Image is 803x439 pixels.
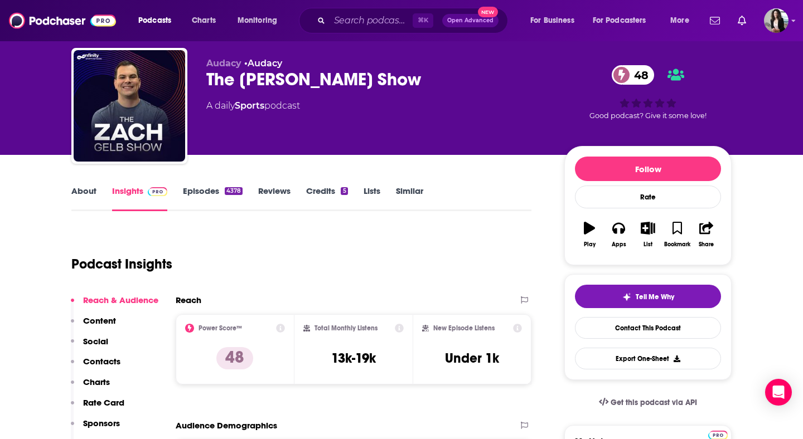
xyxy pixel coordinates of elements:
div: 5 [341,187,347,195]
img: tell me why sparkle [622,292,631,301]
a: About [71,186,96,211]
button: Apps [604,214,633,255]
img: Podchaser - Follow, Share and Rate Podcasts [9,10,116,31]
p: Rate Card [83,397,124,408]
h2: New Episode Listens [433,324,495,332]
h2: Power Score™ [199,324,242,332]
button: Play [575,214,604,255]
p: Social [83,336,108,347]
h3: Under 1k [445,350,499,367]
p: Content [83,315,116,326]
span: Podcasts [138,13,171,28]
button: Bookmark [662,214,691,255]
button: Share [692,214,721,255]
button: Export One-Sheet [575,348,721,369]
span: Good podcast? Give it some love! [589,111,707,120]
button: List [633,214,662,255]
a: Get this podcast via API [590,389,706,416]
h2: Total Monthly Listens [315,324,378,332]
a: Show notifications dropdown [733,11,751,30]
a: Audacy [248,58,282,69]
button: Contacts [71,356,120,377]
span: Open Advanced [447,18,494,23]
button: Content [71,315,116,336]
span: New [478,7,498,17]
h2: Audience Demographics [176,420,277,431]
button: open menu [586,12,662,30]
div: Apps [612,241,626,248]
input: Search podcasts, credits, & more... [330,12,413,30]
button: Open AdvancedNew [442,14,499,27]
a: Similar [396,186,423,211]
span: Monitoring [238,13,277,28]
p: Charts [83,377,110,387]
span: For Business [530,13,574,28]
div: 4378 [225,187,243,195]
p: Contacts [83,356,120,367]
img: User Profile [764,8,789,33]
a: 48 [612,65,654,85]
span: Audacy [206,58,241,69]
div: Bookmark [664,241,690,248]
div: A daily podcast [206,99,300,113]
button: Sponsors [71,418,120,438]
button: Follow [575,157,721,181]
a: Reviews [258,186,291,211]
a: Contact This Podcast [575,317,721,339]
span: Tell Me Why [636,292,674,301]
button: open menu [662,12,703,30]
div: 48Good podcast? Give it some love! [564,58,732,127]
span: For Podcasters [593,13,646,28]
a: Sports [235,100,264,111]
a: Lists [364,186,380,211]
h1: Podcast Insights [71,256,172,272]
span: Get this podcast via API [611,398,697,407]
span: Logged in as ElizabethCole [764,8,789,33]
button: Rate Card [71,397,124,418]
a: Charts [185,12,222,30]
span: ⌘ K [413,13,433,28]
div: Share [699,241,714,248]
span: • [244,58,282,69]
button: tell me why sparkleTell Me Why [575,285,721,308]
div: Rate [575,186,721,208]
h3: 13k-19k [331,350,376,367]
button: Reach & Audience [71,295,158,315]
img: The Zach Gelb Show [74,50,185,162]
span: Charts [192,13,216,28]
button: Show profile menu [764,8,789,33]
span: 48 [623,65,654,85]
a: InsightsPodchaser Pro [112,186,167,211]
div: Search podcasts, credits, & more... [309,8,519,33]
img: Podchaser Pro [148,187,167,196]
span: More [670,13,689,28]
a: Show notifications dropdown [705,11,724,30]
div: List [644,241,652,248]
a: Credits5 [306,186,347,211]
a: Episodes4378 [183,186,243,211]
p: 48 [216,347,253,369]
button: open menu [130,12,186,30]
p: Reach & Audience [83,295,158,305]
div: Play [584,241,596,248]
button: Social [71,336,108,357]
button: open menu [523,12,588,30]
h2: Reach [176,295,201,305]
div: Open Intercom Messenger [765,379,792,406]
p: Sponsors [83,418,120,428]
button: open menu [230,12,292,30]
button: Charts [71,377,110,397]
